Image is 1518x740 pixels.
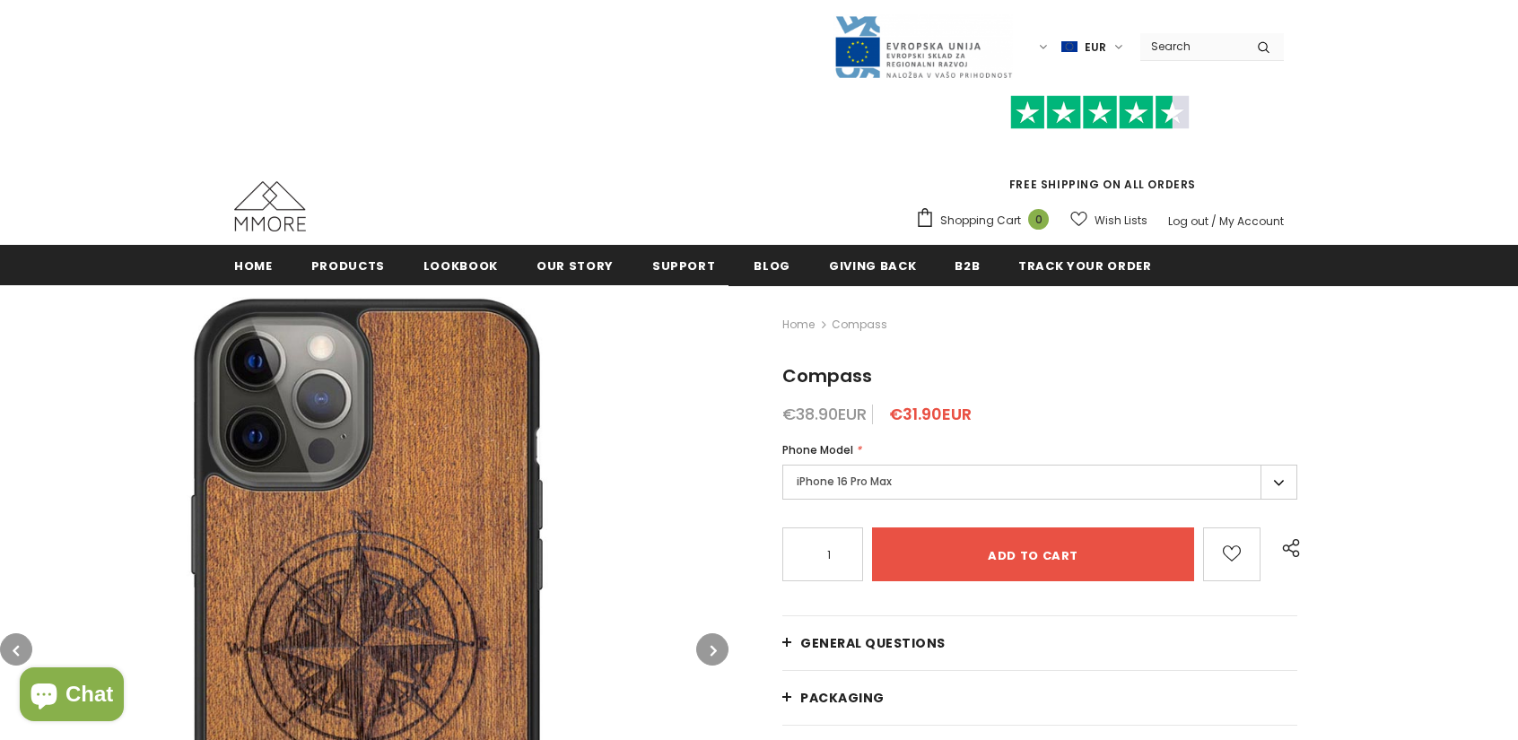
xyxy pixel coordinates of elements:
a: Our Story [537,245,614,285]
a: Blog [754,245,790,285]
a: Wish Lists [1070,205,1147,236]
span: B2B [955,257,980,274]
a: Giving back [829,245,916,285]
span: Blog [754,257,790,274]
span: support [652,257,716,274]
a: Javni Razpis [833,39,1013,54]
input: Search Site [1140,33,1243,59]
a: My Account [1219,213,1284,229]
a: Home [234,245,273,285]
a: PACKAGING [782,671,1297,725]
a: Products [311,245,385,285]
span: Products [311,257,385,274]
span: Shopping Cart [940,212,1021,230]
img: Trust Pilot Stars [1010,95,1190,130]
span: €38.90EUR [782,403,867,425]
span: Compass [782,363,872,388]
span: Giving back [829,257,916,274]
a: Shopping Cart 0 [915,207,1058,234]
span: Home [234,257,273,274]
span: / [1211,213,1217,229]
span: Wish Lists [1095,212,1147,230]
a: Track your order [1018,245,1151,285]
span: 0 [1028,209,1049,230]
a: General Questions [782,616,1297,670]
img: Javni Razpis [833,14,1013,80]
span: Lookbook [423,257,498,274]
span: EUR [1085,39,1106,57]
a: Lookbook [423,245,498,285]
span: Compass [832,314,887,335]
iframe: Customer reviews powered by Trustpilot [915,129,1284,176]
span: General Questions [800,634,946,652]
span: FREE SHIPPING ON ALL ORDERS [915,103,1284,192]
a: Log out [1168,213,1208,229]
span: Track your order [1018,257,1151,274]
span: Phone Model [782,442,853,457]
a: Home [782,314,815,335]
inbox-online-store-chat: Shopify online store chat [14,667,129,726]
span: PACKAGING [800,689,885,707]
span: €31.90EUR [889,403,972,425]
input: Add to cart [872,527,1194,581]
a: B2B [955,245,980,285]
a: support [652,245,716,285]
label: iPhone 16 Pro Max [782,465,1297,500]
img: MMORE Cases [234,181,306,231]
span: Our Story [537,257,614,274]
